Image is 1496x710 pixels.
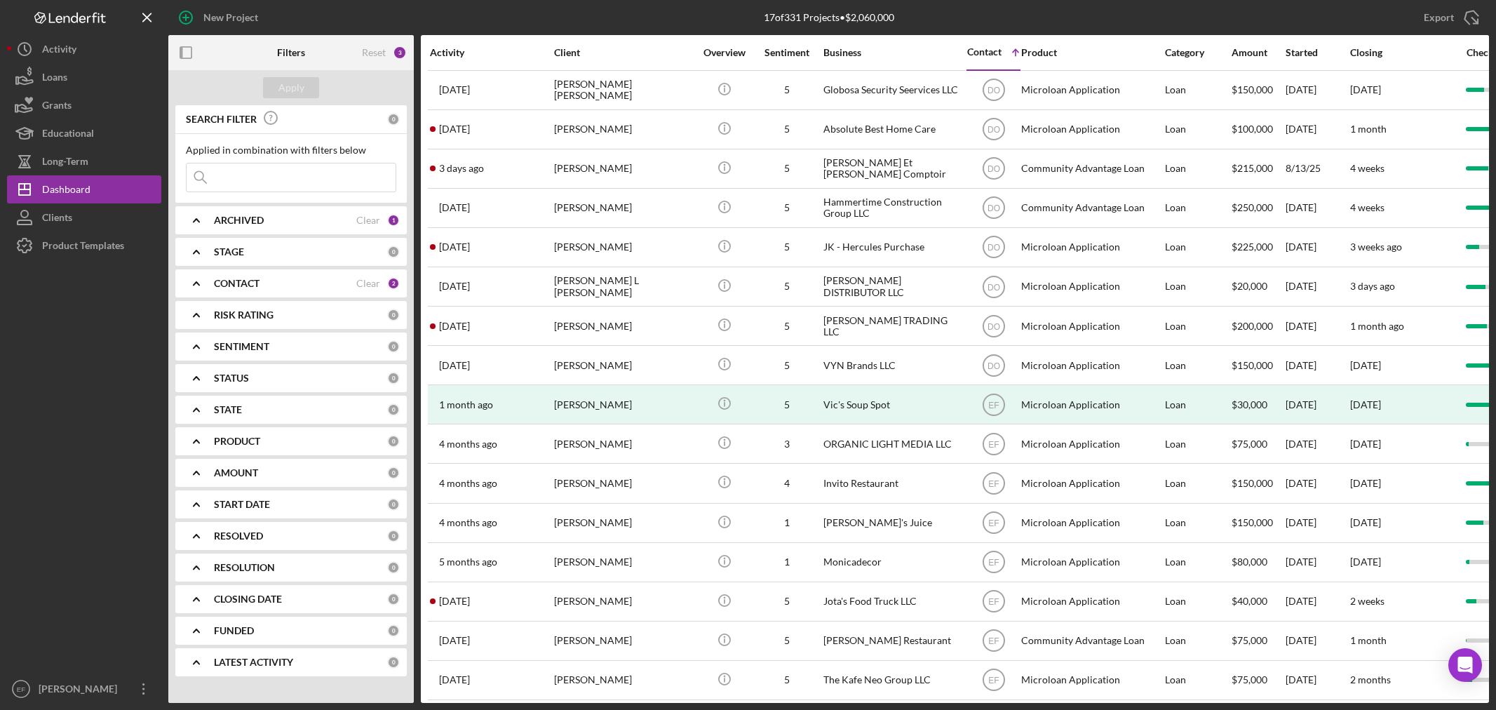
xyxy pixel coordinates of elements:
[1021,229,1161,266] div: Microloan Application
[988,321,1000,331] text: DO
[1286,268,1349,305] div: [DATE]
[1165,307,1230,344] div: Loan
[1232,504,1284,542] div: $150,000
[1232,386,1284,423] div: $30,000
[988,203,1000,213] text: DO
[186,114,257,125] b: SEARCH FILTER
[752,321,822,332] div: 5
[7,63,161,91] button: Loans
[214,278,260,289] b: CONTACT
[7,232,161,260] button: Product Templates
[356,215,380,226] div: Clear
[752,360,822,371] div: 5
[554,386,694,423] div: [PERSON_NAME]
[439,556,497,568] time: 2025-04-04 15:02
[1350,320,1404,332] time: 1 month ago
[752,674,822,685] div: 5
[7,35,161,63] button: Activity
[988,518,999,528] text: EF
[1232,622,1284,659] div: $75,000
[439,674,470,685] time: 2025-08-20 14:32
[1021,307,1161,344] div: Microloan Application
[439,84,470,95] time: 2025-06-20 09:24
[752,399,822,410] div: 5
[1350,399,1381,410] div: [DATE]
[1165,189,1230,227] div: Loan
[1232,347,1284,384] div: $150,000
[439,202,470,213] time: 2025-08-19 16:42
[988,125,1000,135] text: DO
[1350,477,1381,489] time: [DATE]
[1286,189,1349,227] div: [DATE]
[277,47,305,58] b: Filters
[1350,47,1455,58] div: Closing
[1350,83,1381,95] time: [DATE]
[823,47,964,58] div: Business
[1410,4,1489,32] button: Export
[1350,634,1387,646] time: 1 month
[439,123,470,135] time: 2025-08-28 01:38
[387,403,400,416] div: 0
[387,214,400,227] div: 1
[554,229,694,266] div: [PERSON_NAME]
[387,656,400,669] div: 0
[554,622,694,659] div: [PERSON_NAME]
[752,556,822,568] div: 1
[1232,307,1284,344] div: $200,000
[17,685,25,693] text: EF
[1021,504,1161,542] div: Microloan Application
[823,464,964,502] div: Invito Restaurant
[967,46,1002,58] div: Contact
[823,268,964,305] div: [PERSON_NAME] DISTRIBUTOR LLC
[1286,622,1349,659] div: [DATE]
[823,622,964,659] div: [PERSON_NAME] Restaurant
[1350,359,1381,371] time: [DATE]
[752,438,822,450] div: 3
[988,361,1000,370] text: DO
[214,436,260,447] b: PRODUCT
[1021,150,1161,187] div: Community Advantage Loan
[1350,595,1384,607] time: 2 weeks
[439,163,484,174] time: 2025-08-30 23:21
[823,386,964,423] div: Vic's Soup Spot
[186,145,396,156] div: Applied in combination with filters below
[42,119,94,151] div: Educational
[1021,464,1161,502] div: Microloan Application
[1350,516,1381,528] time: [DATE]
[439,596,470,607] time: 2025-08-27 03:10
[387,498,400,511] div: 0
[1350,438,1381,450] time: [DATE]
[698,47,750,58] div: Overview
[752,517,822,528] div: 1
[387,530,400,542] div: 0
[1165,386,1230,423] div: Loan
[1021,189,1161,227] div: Community Advantage Loan
[988,479,999,489] text: EF
[554,504,694,542] div: [PERSON_NAME]
[823,229,964,266] div: JK - Hercules Purchase
[1350,280,1395,292] time: 3 days ago
[214,373,249,384] b: STATUS
[752,241,822,253] div: 5
[42,147,88,179] div: Long-Term
[1165,425,1230,462] div: Loan
[35,675,126,706] div: [PERSON_NAME]
[214,562,275,573] b: RESOLUTION
[1232,268,1284,305] div: $20,000
[168,4,272,32] button: New Project
[1021,622,1161,659] div: Community Advantage Loan
[1232,229,1284,266] div: $225,000
[1286,583,1349,620] div: [DATE]
[988,558,999,568] text: EF
[387,467,400,479] div: 0
[1350,674,1391,685] time: 2 months
[42,63,67,95] div: Loans
[42,35,76,67] div: Activity
[7,175,161,203] button: Dashboard
[1165,347,1230,384] div: Loan
[764,12,894,23] div: 17 of 331 Projects • $2,060,000
[554,583,694,620] div: [PERSON_NAME]
[1165,622,1230,659] div: Loan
